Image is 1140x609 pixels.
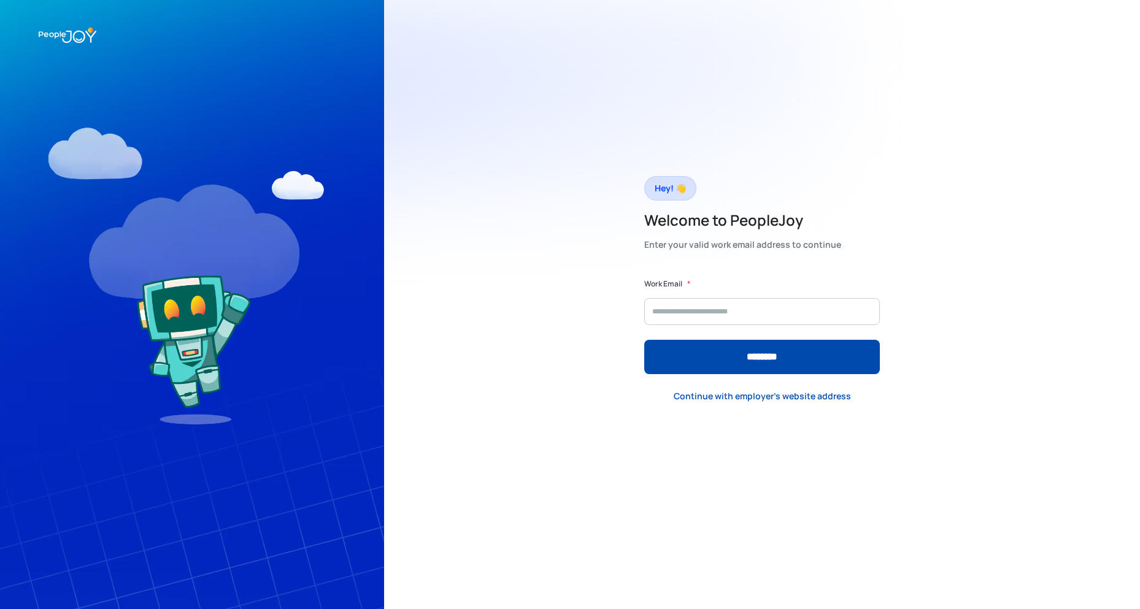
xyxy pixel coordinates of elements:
div: Enter your valid work email address to continue [644,236,841,253]
form: Form [644,278,880,374]
div: Hey! 👋 [655,180,686,197]
label: Work Email [644,278,682,290]
h2: Welcome to PeopleJoy [644,210,841,230]
div: Continue with employer's website address [674,390,851,402]
a: Continue with employer's website address [664,383,861,408]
